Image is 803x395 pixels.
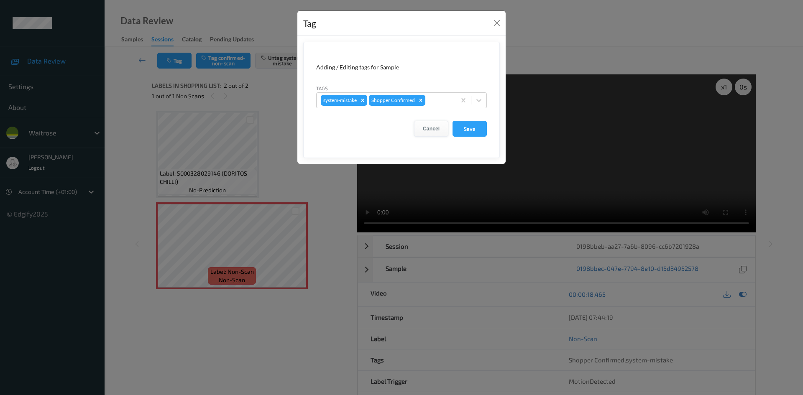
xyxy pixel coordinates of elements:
[316,84,328,92] label: Tags
[414,121,448,137] button: Cancel
[453,121,487,137] button: Save
[416,95,425,106] div: Remove Shopper Confirmed
[321,95,358,106] div: system-mistake
[369,95,416,106] div: Shopper Confirmed
[491,17,503,29] button: Close
[303,17,316,30] div: Tag
[358,95,367,106] div: Remove system-mistake
[316,63,487,71] div: Adding / Editing tags for Sample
